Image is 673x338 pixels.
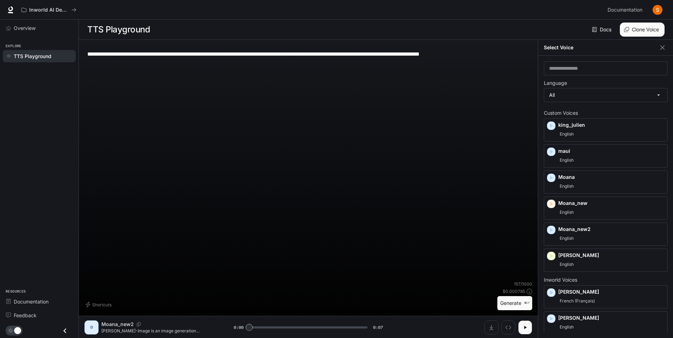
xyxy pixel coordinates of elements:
p: maui [558,148,665,155]
img: User avatar [653,5,662,15]
p: $ 0.000785 [503,288,525,294]
span: Documentation [608,6,642,14]
span: Overview [14,24,36,32]
p: [PERSON_NAME] [558,252,665,259]
p: [PERSON_NAME] [558,288,665,295]
button: Copy Voice ID [134,322,144,326]
span: English [558,156,575,164]
a: Documentation [605,3,648,17]
span: TTS Playground [14,52,51,60]
button: Shortcuts [84,299,114,310]
span: English [558,182,575,190]
span: English [558,323,575,331]
p: Language [544,81,567,86]
button: All workspaces [18,3,80,17]
span: English [558,208,575,217]
span: 0:00 [234,324,244,331]
span: 0:07 [373,324,383,331]
p: Moana [558,174,665,181]
span: English [558,130,575,138]
p: ⌘⏎ [524,301,529,305]
button: Clone Voice [620,23,665,37]
p: king_julien [558,121,665,129]
a: Feedback [3,309,76,321]
span: English [558,260,575,269]
button: Close drawer [57,324,73,338]
a: Docs [591,23,614,37]
button: Inspect [501,320,515,334]
button: Download audio [484,320,498,334]
p: Moana_new2 [558,226,665,233]
h1: TTS Playground [87,23,150,37]
p: 157 / 1000 [514,281,532,287]
p: Custom Voices [544,111,668,115]
p: [PERSON_NAME]-Image is an image generation foundation model in the [PERSON_NAME] series that achi... [101,328,217,334]
p: Inworld AI Demos [29,7,69,13]
button: User avatar [650,3,665,17]
a: TTS Playground [3,50,76,62]
span: Feedback [14,312,37,319]
button: Generate⌘⏎ [497,296,532,311]
div: All [544,88,667,102]
div: D [86,322,97,333]
span: Documentation [14,298,49,305]
span: Dark mode toggle [14,326,21,334]
p: [PERSON_NAME] [558,314,665,321]
a: Overview [3,22,76,34]
span: French (Français) [558,297,596,305]
a: Documentation [3,295,76,308]
p: Inworld Voices [544,277,668,282]
p: Moana_new [558,200,665,207]
p: Moana_new2 [101,321,134,328]
span: English [558,234,575,243]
